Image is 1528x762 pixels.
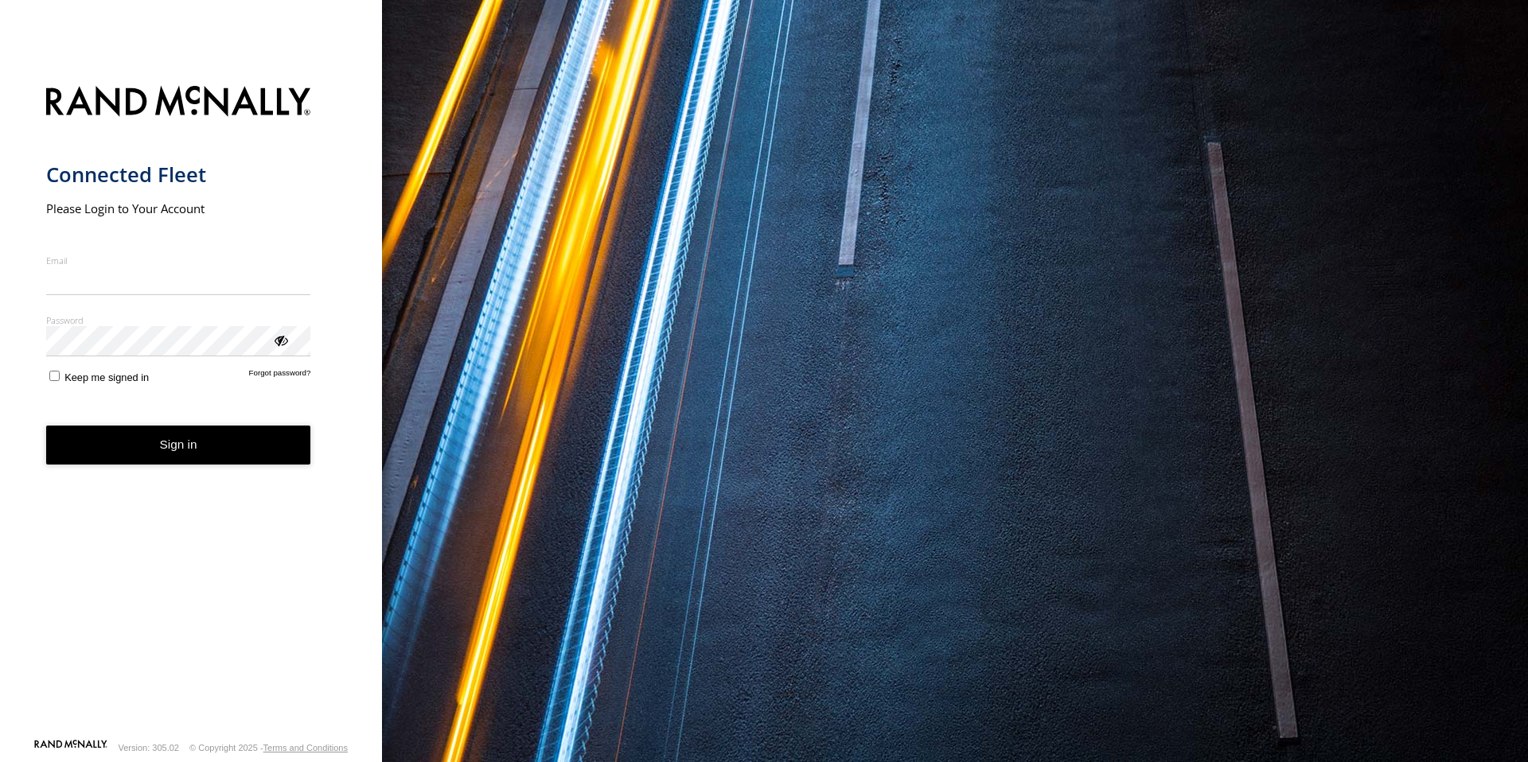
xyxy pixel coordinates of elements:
[46,426,311,465] button: Sign in
[46,83,311,123] img: Rand McNally
[249,368,311,383] a: Forgot password?
[263,743,348,752] a: Terms and Conditions
[272,332,288,348] div: ViewPassword
[46,255,311,266] label: Email
[46,200,311,216] h2: Please Login to Your Account
[46,161,311,188] h1: Connected Fleet
[64,371,149,383] span: Keep me signed in
[34,740,107,756] a: Visit our Website
[46,76,337,738] form: main
[119,743,179,752] div: Version: 305.02
[49,371,60,381] input: Keep me signed in
[189,743,348,752] div: © Copyright 2025 -
[46,314,311,326] label: Password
